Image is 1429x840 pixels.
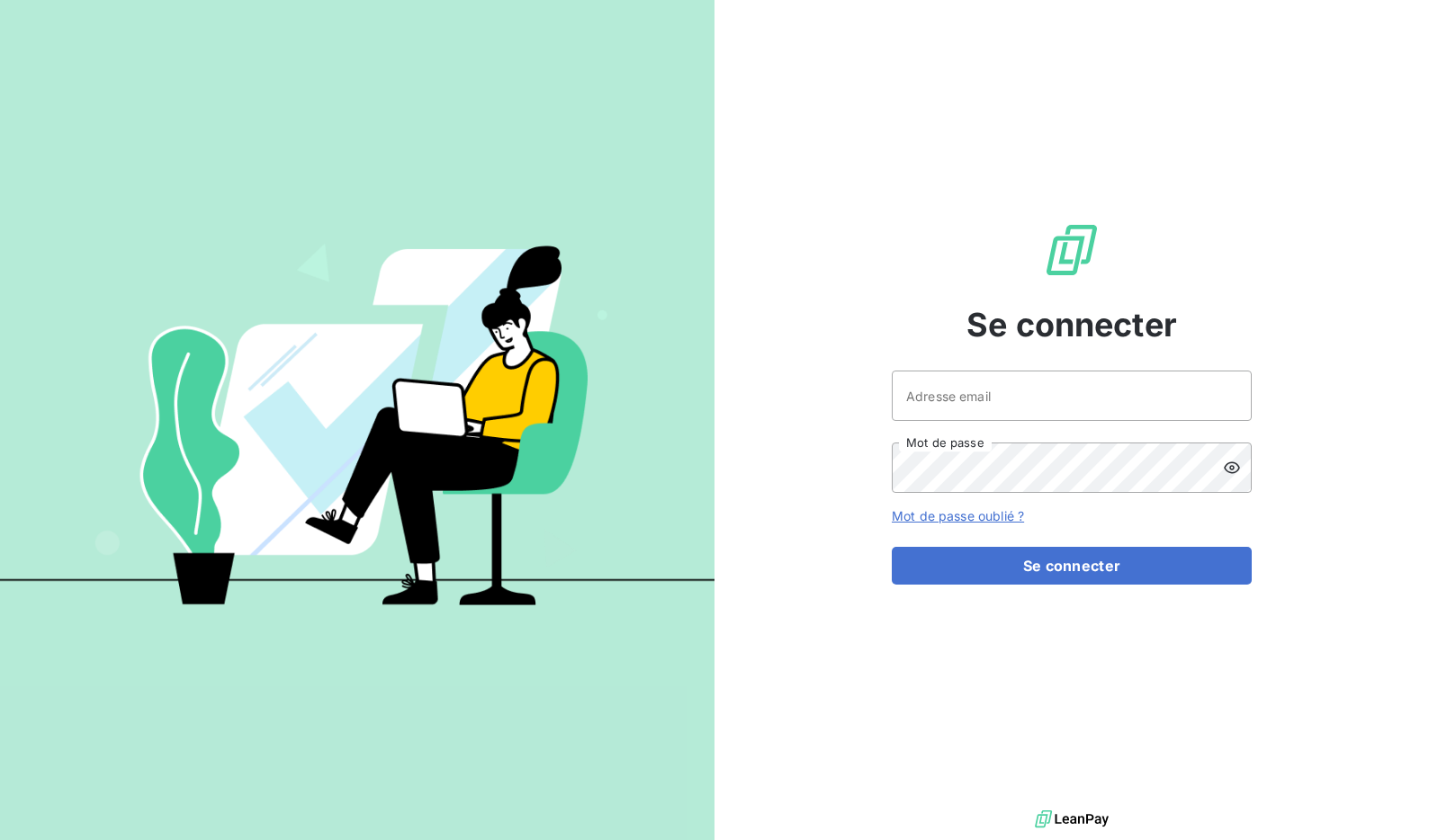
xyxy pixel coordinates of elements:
[892,508,1024,523] a: Mot de passe oublié ?
[1035,806,1109,833] img: logo
[966,300,1177,349] span: Se connecter
[892,371,1252,421] input: placeholder
[892,547,1252,585] button: Se connecter
[1043,221,1101,279] img: Logo LeanPay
